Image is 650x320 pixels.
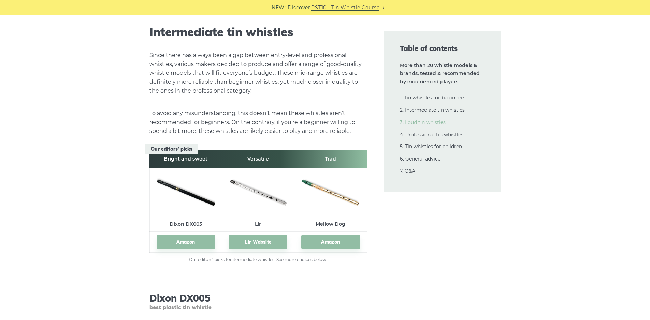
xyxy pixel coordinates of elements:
span: Our editors’ picks [145,144,198,154]
a: 6. General advice [400,156,440,162]
h2: Intermediate tin whistles [149,25,367,39]
a: PST10 - Tin Whistle Course [311,4,379,12]
span: best plastic tin whistle [149,304,367,310]
a: Amazon [157,235,215,249]
a: 7. Q&A [400,168,415,174]
span: Discover [288,4,310,12]
p: To avoid any misunderstanding, this doesn’t mean these whistles aren’t recommended for beginners.... [149,109,367,136]
td: Dixon DX005 [149,217,222,232]
a: Amazon [301,235,360,249]
th: Bright and sweet [149,150,222,168]
a: 3. Loud tin whistles [400,119,446,125]
a: 1. Tin whistles for beginners [400,95,465,101]
td: Lir [222,217,294,232]
img: Tony Dixon DX005 Tin Whistle Preview [157,172,215,211]
img: Mellow Dog Tin Whistle Preview [301,172,360,211]
td: Mellow Dog [294,217,367,232]
a: 2. Intermediate tin whistles [400,107,465,113]
strong: More than 20 whistle models & brands, tested & recommended by experienced players. [400,62,480,85]
img: Lir Tin Whistle Preview [229,172,287,211]
th: Versatile [222,150,294,168]
th: Trad [294,150,367,168]
span: NEW: [272,4,286,12]
figcaption: Our editors’ picks for itermediate whistles. See more choices below. [149,256,367,263]
p: Since there has always been a gap between entry-level and professional whistles, various makers d... [149,51,367,95]
a: 5. Tin whistles for children [400,143,462,150]
a: 4. Professional tin whistles [400,131,463,138]
h3: Dixon DX005 [149,292,367,310]
a: Lir Website [229,235,287,249]
span: Table of contents [400,44,485,53]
